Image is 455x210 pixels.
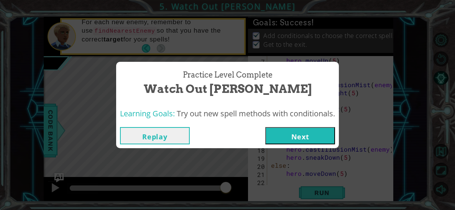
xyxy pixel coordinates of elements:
[177,108,335,119] span: Try out new spell methods with conditionals.
[120,127,190,144] button: Replay
[144,81,312,97] span: Watch Out [PERSON_NAME]
[265,127,335,144] button: Next
[120,108,175,119] span: Learning Goals:
[183,69,273,81] span: Practice Level Complete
